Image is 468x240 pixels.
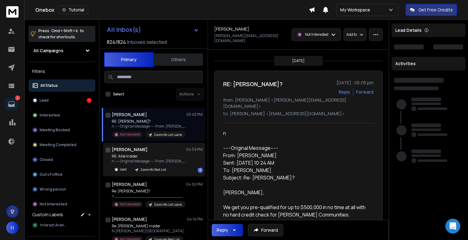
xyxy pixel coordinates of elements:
button: Meeting Completed [28,139,95,151]
h3: Inboxes selected [127,38,167,46]
button: H [6,221,19,234]
p: Not Interested [40,202,67,207]
p: Zoominfo List Loans [154,133,182,137]
button: Lead1 [28,94,95,107]
p: Meeting Booked [40,128,70,133]
p: Re: [PERSON_NAME] insider [112,224,185,229]
span: Cmd + Shift + k [50,27,79,34]
button: Tutorial [58,6,88,14]
div: 1 [198,168,203,173]
div: Activities [392,57,466,70]
p: Not Interested [120,132,140,137]
div: 1 [87,98,92,103]
button: Meeting Booked [28,124,95,136]
h1: RE: [PERSON_NAME]? [223,80,283,88]
p: RE: Allie insider [112,154,186,159]
p: Not Interested [305,32,328,37]
p: Interested [40,113,60,118]
p: [DATE] [292,58,305,63]
button: Out of office [28,168,95,181]
button: All Inbox(s) [102,23,204,36]
h1: All Campaigns [33,48,63,54]
p: N [PERSON_NAME][GEOGRAPHIC_DATA], [112,229,185,234]
p: All Status [40,83,58,88]
h1: [PERSON_NAME] [112,112,147,118]
div: Onebox [35,6,309,14]
h1: [PERSON_NAME] [214,26,249,32]
button: Reply [339,89,350,95]
p: RE: [PERSON_NAME]? [112,119,186,124]
p: Re: [PERSON_NAME]? [112,189,186,194]
span: Interest Arena [40,223,67,228]
span: 824 / 824 [107,38,126,46]
button: Interested [28,109,95,121]
p: Add to [346,32,357,37]
p: Lead [120,167,127,172]
p: 04:59 PM [186,147,203,152]
p: Press to check for shortcuts. [38,28,84,40]
p: Lead Details [395,27,422,33]
p: to: [PERSON_NAME] <[EMAIL_ADDRESS][DOMAIN_NAME]> [223,111,374,117]
p: Closed [40,157,53,162]
h3: Custom Labels [32,212,63,218]
p: Out of office [40,172,63,177]
h1: [PERSON_NAME] [112,181,147,187]
button: Interest Arena [28,219,95,231]
button: Not Interested [28,198,95,210]
p: Lead [40,98,49,103]
div: Reply [217,227,228,233]
h1: [PERSON_NAME] [112,146,148,153]
h1: [PERSON_NAME] [112,216,147,222]
p: Not Interested [120,202,140,207]
p: 05:05 PM [186,112,203,117]
button: Closed [28,154,95,166]
h3: Filters [28,67,95,76]
p: from: [PERSON_NAME] <[PERSON_NAME][EMAIL_ADDRESS][DOMAIN_NAME]> [223,97,374,109]
p: n ________________________________ From: [PERSON_NAME] [112,194,186,199]
p: Zoominfo Rest List [140,167,166,172]
button: Wrong person [28,183,95,196]
div: Forward [356,89,374,95]
button: Others [154,53,203,66]
h1: All Inbox(s) [107,27,141,33]
p: Zoominfo List Loans [154,202,182,207]
p: [PERSON_NAME][EMAIL_ADDRESS][DOMAIN_NAME] [214,33,288,43]
p: 04:50 PM [186,182,203,187]
button: Get Free Credits [405,4,457,16]
button: Primary [104,52,154,67]
div: Open Intercom Messenger [445,219,460,234]
p: 04:10 PM [187,217,203,222]
p: Wrong person [40,187,66,192]
button: All Status [28,79,95,92]
p: Meeting Completed [40,142,76,147]
p: [DATE] : 05:05 pm [336,80,374,86]
button: Reply [212,224,243,236]
p: n -----Original Message----- From: [PERSON_NAME] [112,124,186,129]
button: Forward [248,224,283,236]
button: All Campaigns [28,44,95,57]
p: n -----Original Message----- From: [PERSON_NAME] [112,159,186,164]
a: 1 [5,98,18,110]
p: 1 [15,95,20,100]
p: My Workspace [340,7,373,13]
p: Get Free Credits [418,7,453,13]
label: Select [113,92,124,97]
